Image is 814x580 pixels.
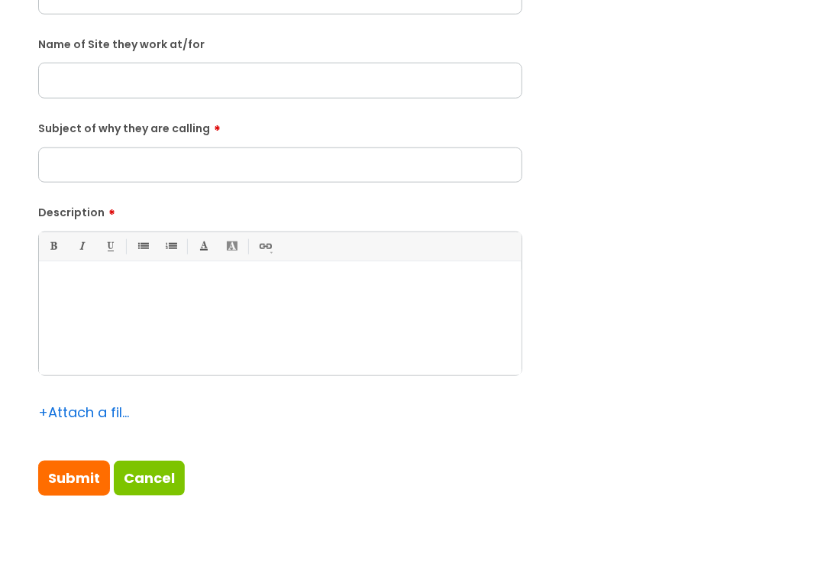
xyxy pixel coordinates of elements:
[72,237,91,256] a: Italic (Ctrl-I)
[100,237,119,256] a: Underline(Ctrl-U)
[38,403,48,422] span: +
[194,237,213,256] a: Font Color
[222,237,241,256] a: Back Color
[38,461,110,496] input: Submit
[255,237,274,256] a: Link
[133,237,152,256] a: • Unordered List (Ctrl-Shift-7)
[38,35,522,51] label: Name of Site they work at/for
[161,237,180,256] a: 1. Ordered List (Ctrl-Shift-8)
[114,461,185,496] a: Cancel
[38,400,130,425] div: Attach a file
[38,201,522,219] label: Description
[44,237,63,256] a: Bold (Ctrl-B)
[38,117,522,135] label: Subject of why they are calling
